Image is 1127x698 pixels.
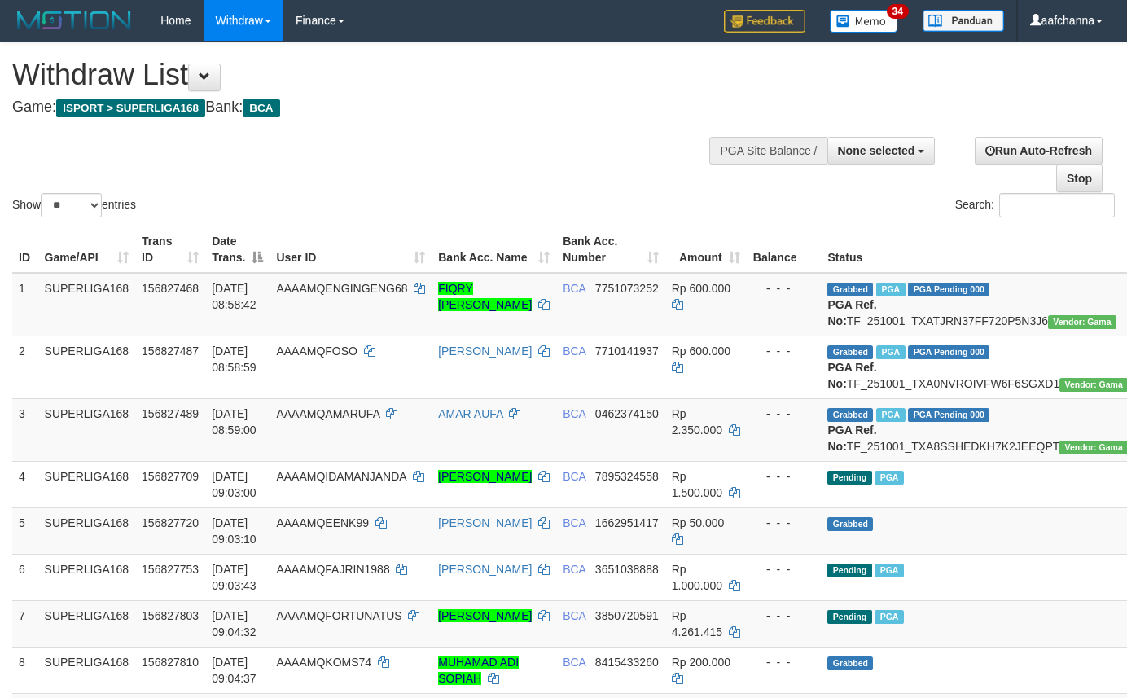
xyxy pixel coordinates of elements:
[875,471,903,485] span: Marked by aafsoycanthlai
[142,563,199,576] span: 156827753
[276,563,389,576] span: AAAAMQFAJRIN1988
[923,10,1004,32] img: panduan.png
[142,609,199,622] span: 156827803
[908,408,989,422] span: PGA Pending
[212,470,257,499] span: [DATE] 09:03:00
[270,226,432,273] th: User ID: activate to sort column ascending
[595,563,659,576] span: Copy 3651038888 to clipboard
[438,516,532,529] a: [PERSON_NAME]
[38,273,136,336] td: SUPERLIGA168
[142,345,199,358] span: 156827487
[438,470,532,483] a: [PERSON_NAME]
[276,656,371,669] span: AAAAMQKOMS74
[276,282,407,295] span: AAAAMQENGINGENG68
[563,563,585,576] span: BCA
[135,226,205,273] th: Trans ID: activate to sort column ascending
[556,226,665,273] th: Bank Acc. Number: activate to sort column ascending
[38,507,136,554] td: SUPERLIGA168
[753,468,815,485] div: - - -
[38,398,136,461] td: SUPERLIGA168
[212,609,257,639] span: [DATE] 09:04:32
[672,345,730,358] span: Rp 600.000
[827,361,876,390] b: PGA Ref. No:
[827,298,876,327] b: PGA Ref. No:
[827,471,871,485] span: Pending
[12,226,38,273] th: ID
[875,610,903,624] span: Marked by aafsoycanthlai
[747,226,822,273] th: Balance
[876,345,905,359] span: Marked by aafsoycanthlai
[876,283,905,296] span: Marked by aafsoycanthlai
[955,193,1115,217] label: Search:
[724,10,805,33] img: Feedback.jpg
[1056,165,1103,192] a: Stop
[41,193,102,217] select: Showentries
[887,4,909,19] span: 34
[672,609,722,639] span: Rp 4.261.415
[563,470,585,483] span: BCA
[563,345,585,358] span: BCA
[38,554,136,600] td: SUPERLIGA168
[12,554,38,600] td: 6
[12,600,38,647] td: 7
[276,470,406,483] span: AAAAMQIDAMANJANDA
[838,144,915,157] span: None selected
[438,407,502,420] a: AMAR AUFA
[38,226,136,273] th: Game/API: activate to sort column ascending
[975,137,1103,165] a: Run Auto-Refresh
[142,282,199,295] span: 156827468
[438,609,532,622] a: [PERSON_NAME]
[595,656,659,669] span: Copy 8415433260 to clipboard
[672,563,722,592] span: Rp 1.000.000
[875,564,903,577] span: Marked by aafsoycanthlai
[212,407,257,437] span: [DATE] 08:59:00
[12,59,735,91] h1: Withdraw List
[753,561,815,577] div: - - -
[12,273,38,336] td: 1
[212,345,257,374] span: [DATE] 08:58:59
[908,283,989,296] span: PGA Pending
[142,656,199,669] span: 156827810
[12,8,136,33] img: MOTION_logo.png
[212,516,257,546] span: [DATE] 09:03:10
[672,656,730,669] span: Rp 200.000
[142,470,199,483] span: 156827709
[212,563,257,592] span: [DATE] 09:03:43
[432,226,556,273] th: Bank Acc. Name: activate to sort column ascending
[827,656,873,670] span: Grabbed
[672,282,730,295] span: Rp 600.000
[753,654,815,670] div: - - -
[827,137,936,165] button: None selected
[753,343,815,359] div: - - -
[243,99,279,117] span: BCA
[142,516,199,529] span: 156827720
[212,282,257,311] span: [DATE] 08:58:42
[908,345,989,359] span: PGA Pending
[12,398,38,461] td: 3
[827,345,873,359] span: Grabbed
[753,406,815,422] div: - - -
[12,461,38,507] td: 4
[12,647,38,693] td: 8
[672,470,722,499] span: Rp 1.500.000
[827,424,876,453] b: PGA Ref. No:
[827,564,871,577] span: Pending
[563,609,585,622] span: BCA
[212,656,257,685] span: [DATE] 09:04:37
[438,282,532,311] a: FIQRY [PERSON_NAME]
[665,226,747,273] th: Amount: activate to sort column ascending
[12,507,38,554] td: 5
[38,336,136,398] td: SUPERLIGA168
[438,345,532,358] a: [PERSON_NAME]
[205,226,270,273] th: Date Trans.: activate to sort column descending
[827,283,873,296] span: Grabbed
[38,600,136,647] td: SUPERLIGA168
[595,407,659,420] span: Copy 0462374150 to clipboard
[999,193,1115,217] input: Search:
[563,407,585,420] span: BCA
[709,137,827,165] div: PGA Site Balance /
[276,609,401,622] span: AAAAMQFORTUNATUS
[142,407,199,420] span: 156827489
[827,610,871,624] span: Pending
[753,280,815,296] div: - - -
